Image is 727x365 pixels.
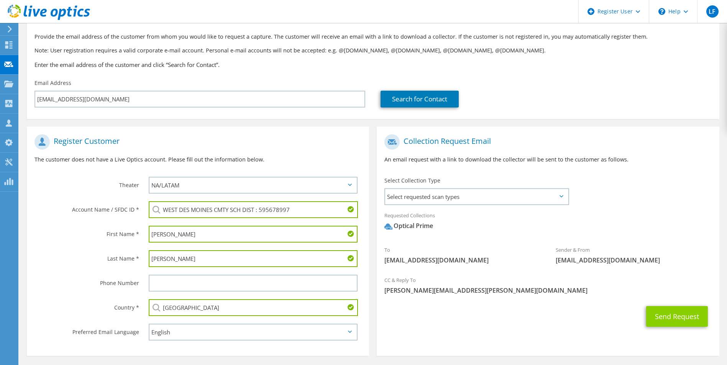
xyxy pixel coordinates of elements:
label: Preferred Email Language [34,324,139,336]
p: The customer does not have a Live Optics account. Please fill out the information below. [34,155,361,164]
h1: Collection Request Email [384,134,707,150]
label: Email Address [34,79,71,87]
label: Account Name / SFDC ID * [34,201,139,213]
span: Select requested scan types [385,189,568,204]
a: Search for Contact [381,91,459,108]
div: Optical Prime [384,222,433,230]
svg: \n [658,8,665,15]
p: An email request with a link to download the collector will be sent to the customer as follows. [384,155,711,164]
div: CC & Reply To [377,272,719,298]
label: Phone Number [34,275,139,287]
label: Last Name * [34,250,139,262]
button: Send Request [646,306,708,327]
h1: Register Customer [34,134,358,150]
div: Requested Collections [377,207,719,238]
label: Theater [34,177,139,189]
span: [EMAIL_ADDRESS][DOMAIN_NAME] [384,256,540,264]
label: First Name * [34,226,139,238]
label: Select Collection Type [384,177,440,184]
label: Country * [34,299,139,311]
span: LF [706,5,719,18]
p: Note: User registration requires a valid corporate e-mail account. Personal e-mail accounts will ... [34,46,712,55]
span: [EMAIL_ADDRESS][DOMAIN_NAME] [556,256,712,264]
p: Provide the email address of the customer from whom you would like to request a capture. The cust... [34,33,712,41]
h3: Enter the email address of the customer and click “Search for Contact”. [34,60,712,69]
div: Sender & From [548,242,719,268]
span: [PERSON_NAME][EMAIL_ADDRESS][PERSON_NAME][DOMAIN_NAME] [384,286,711,295]
div: To [377,242,548,268]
